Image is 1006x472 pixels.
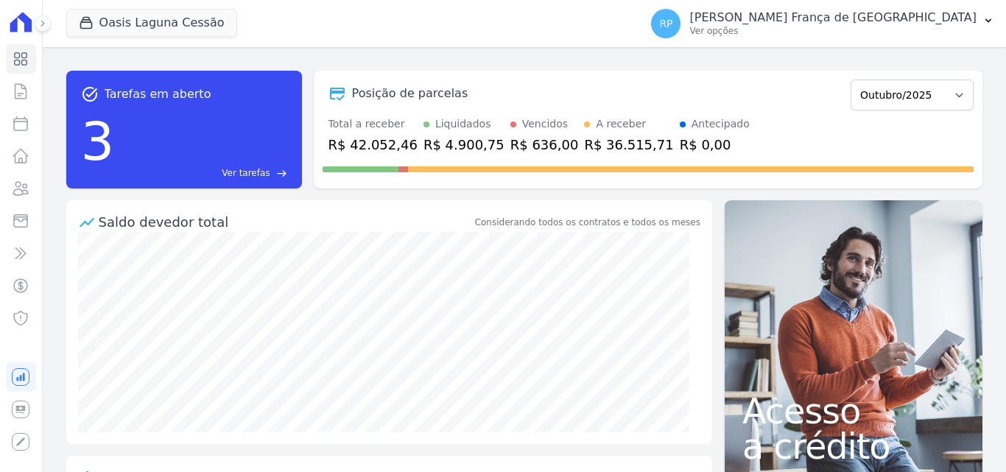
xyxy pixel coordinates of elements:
[105,85,211,103] span: Tarefas em aberto
[680,135,750,155] div: R$ 0,00
[120,166,286,180] a: Ver tarefas east
[475,216,700,229] div: Considerando todos os contratos e todos os meses
[435,116,491,132] div: Liquidados
[742,429,965,464] span: a crédito
[742,393,965,429] span: Acesso
[423,135,504,155] div: R$ 4.900,75
[328,116,418,132] div: Total a receber
[66,9,237,37] button: Oasis Laguna Cessão
[689,25,977,37] p: Ver opções
[692,116,750,132] div: Antecipado
[328,135,418,155] div: R$ 42.052,46
[596,116,646,132] div: A receber
[81,85,99,103] span: task_alt
[659,18,672,29] span: RP
[352,85,468,102] div: Posição de parcelas
[510,135,579,155] div: R$ 636,00
[276,168,287,179] span: east
[522,116,568,132] div: Vencidos
[584,135,673,155] div: R$ 36.515,71
[689,10,977,25] p: [PERSON_NAME] França de [GEOGRAPHIC_DATA]
[222,166,270,180] span: Ver tarefas
[81,103,115,180] div: 3
[639,3,1006,44] button: RP [PERSON_NAME] França de [GEOGRAPHIC_DATA] Ver opções
[99,212,472,232] div: Saldo devedor total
